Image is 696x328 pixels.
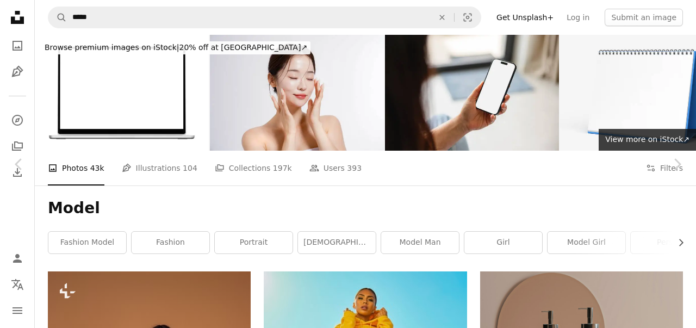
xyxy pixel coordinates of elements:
button: Clear [430,7,454,28]
a: Illustrations [7,61,28,83]
button: Language [7,274,28,295]
a: fashion model [48,232,126,253]
button: scroll list to the right [671,232,683,253]
span: Browse premium images on iStock | [45,43,179,52]
a: Photos [7,35,28,57]
img: Laptop Mockup with a white screen isolated on a white background, a High-quality Studio shot [35,35,209,151]
span: 104 [183,162,197,174]
button: Search Unsplash [48,7,67,28]
a: Log in [560,9,596,26]
a: View more on iStock↗ [599,129,696,151]
button: Submit an image [605,9,683,26]
a: portrait [215,232,293,253]
a: Illustrations 104 [122,151,197,185]
a: Get Unsplash+ [490,9,560,26]
a: girl [464,232,542,253]
button: Menu [7,300,28,321]
button: Filters [646,151,683,185]
span: 197k [273,162,292,174]
span: 393 [347,162,362,174]
span: 20% off at [GEOGRAPHIC_DATA] ↗ [45,43,307,52]
button: Visual search [455,7,481,28]
h1: Model [48,199,683,218]
form: Find visuals sitewide [48,7,481,28]
a: fashion [132,232,209,253]
a: Collections 197k [215,151,292,185]
a: Explore [7,109,28,131]
a: [DEMOGRAPHIC_DATA] model [298,232,376,253]
a: model girl [548,232,625,253]
img: Person Holding Smartphone with White Screen [385,35,559,151]
a: Next [658,112,696,216]
a: Log in / Sign up [7,247,28,269]
img: Beauty portrait of a young beautiful Asian woman [210,35,384,151]
a: Browse premium images on iStock|20% off at [GEOGRAPHIC_DATA]↗ [35,35,317,61]
span: View more on iStock ↗ [605,135,689,144]
a: Users 393 [309,151,362,185]
a: model man [381,232,459,253]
